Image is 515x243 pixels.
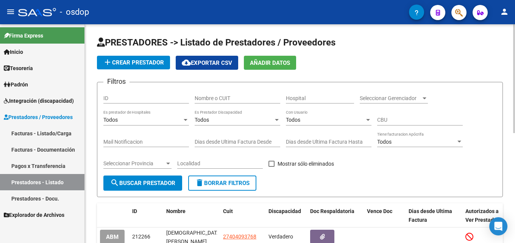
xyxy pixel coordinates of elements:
[406,203,462,228] datatable-header-cell: Dias desde Ultima Factura
[182,60,232,66] span: Exportar CSV
[195,180,250,187] span: Borrar Filtros
[500,7,509,16] mat-icon: person
[6,7,15,16] mat-icon: menu
[129,203,163,228] datatable-header-cell: ID
[465,208,499,223] span: Autorizados a Ver Prestador
[103,76,130,87] h3: Filtros
[110,180,175,187] span: Buscar Prestador
[489,217,507,235] div: Open Intercom Messenger
[220,203,265,228] datatable-header-cell: Cuit
[110,178,119,187] mat-icon: search
[4,64,33,72] span: Tesorería
[106,234,119,240] span: ABM
[265,203,307,228] datatable-header-cell: Discapacidad
[307,203,364,228] datatable-header-cell: Doc Respaldatoria
[223,208,233,214] span: Cuit
[103,59,164,66] span: Crear Prestador
[97,37,336,48] span: PRESTADORES -> Listado de Prestadores / Proveedores
[97,56,170,69] button: Crear Prestador
[364,203,406,228] datatable-header-cell: Vence Doc
[462,203,504,228] datatable-header-cell: Autorizados a Ver Prestador
[4,113,73,121] span: Prestadores / Proveedores
[166,208,186,214] span: Nombre
[103,176,182,191] button: Buscar Prestador
[132,234,150,240] span: 212266
[132,208,137,214] span: ID
[4,80,28,89] span: Padrón
[4,48,23,56] span: Inicio
[188,176,256,191] button: Borrar Filtros
[310,208,354,214] span: Doc Respaldatoria
[286,117,300,123] span: Todos
[103,117,118,123] span: Todos
[195,117,209,123] span: Todos
[223,234,256,240] span: 27404093768
[250,60,290,66] span: Añadir Datos
[176,56,238,70] button: Exportar CSV
[4,97,74,105] span: Integración (discapacidad)
[4,31,43,40] span: Firma Express
[244,56,296,70] button: Añadir Datos
[103,160,165,167] span: Seleccionar Provincia
[360,95,421,102] span: Seleccionar Gerenciador
[195,178,204,187] mat-icon: delete
[367,208,392,214] span: Vence Doc
[163,203,220,228] datatable-header-cell: Nombre
[409,208,452,223] span: Dias desde Ultima Factura
[268,208,301,214] span: Discapacidad
[4,211,64,219] span: Explorador de Archivos
[268,234,293,240] span: Verdadero
[103,58,112,67] mat-icon: add
[377,139,392,145] span: Todos
[60,4,89,20] span: - osdop
[182,58,191,67] mat-icon: cloud_download
[278,159,334,168] span: Mostrar sólo eliminados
